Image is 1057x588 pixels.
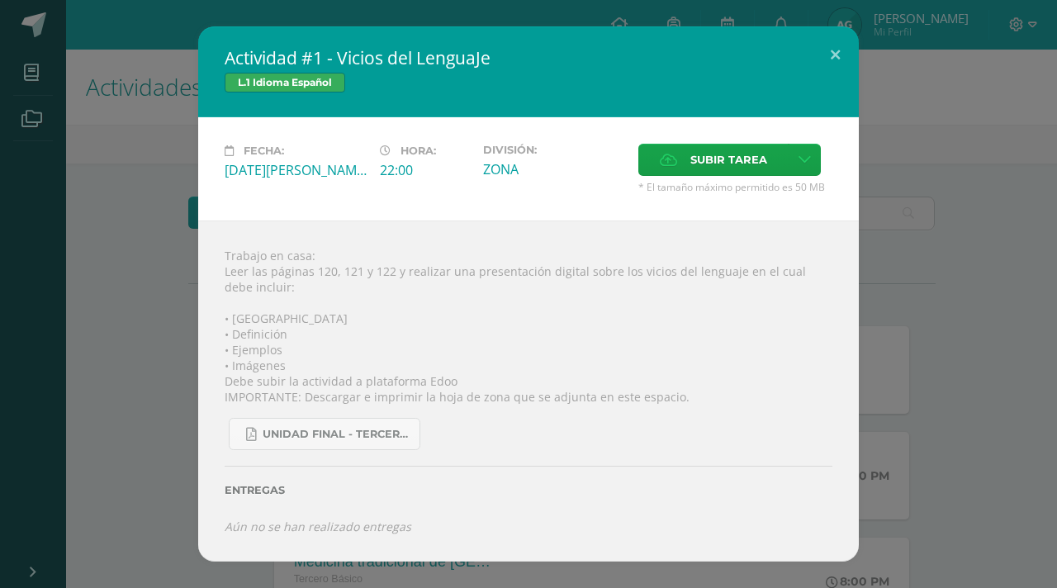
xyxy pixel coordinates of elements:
span: L.1 Idioma Español [225,73,345,92]
span: UNIDAD FINAL - TERCERO BASICO A-B-C.pdf [263,428,411,441]
span: * El tamaño máximo permitido es 50 MB [638,180,832,194]
span: Subir tarea [690,145,767,175]
h2: Actividad #1 - Vicios del LenguaJe [225,46,832,69]
div: [DATE][PERSON_NAME] [225,161,367,179]
div: 22:00 [380,161,470,179]
div: ZONA [483,160,625,178]
i: Aún no se han realizado entregas [225,519,411,534]
a: UNIDAD FINAL - TERCERO BASICO A-B-C.pdf [229,418,420,450]
span: Hora: [401,145,436,157]
span: Fecha: [244,145,284,157]
button: Close (Esc) [812,26,859,83]
div: Trabajo en casa: Leer las páginas 120, 121 y 122 y realizar una presentación digital sobre los vi... [198,220,859,561]
label: Entregas [225,484,832,496]
label: División: [483,144,625,156]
